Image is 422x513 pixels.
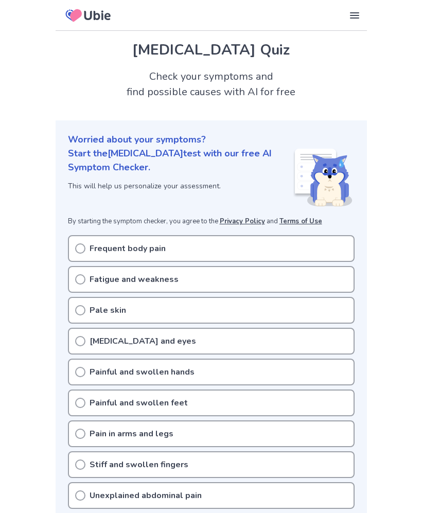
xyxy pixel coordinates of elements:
[220,217,265,226] a: Privacy Policy
[293,149,353,206] img: Shiba
[90,489,202,502] p: Unexplained abdominal pain
[90,428,173,440] p: Pain in arms and legs
[90,335,196,347] p: [MEDICAL_DATA] and eyes
[56,69,367,100] h2: Check your symptoms and find possible causes with AI for free
[68,181,293,191] p: This will help us personalize your assessment.
[90,273,179,286] p: Fatigue and weakness
[90,242,166,255] p: Frequent body pain
[68,147,293,174] p: Start the [MEDICAL_DATA] test with our free AI Symptom Checker.
[68,39,355,61] h1: [MEDICAL_DATA] Quiz
[279,217,322,226] a: Terms of Use
[90,304,126,316] p: Pale skin
[68,217,355,227] p: By starting the symptom checker, you agree to the and
[90,458,188,471] p: Stiff and swollen fingers
[90,397,188,409] p: Painful and swollen feet
[90,366,195,378] p: Painful and swollen hands
[68,133,355,147] p: Worried about your symptoms?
